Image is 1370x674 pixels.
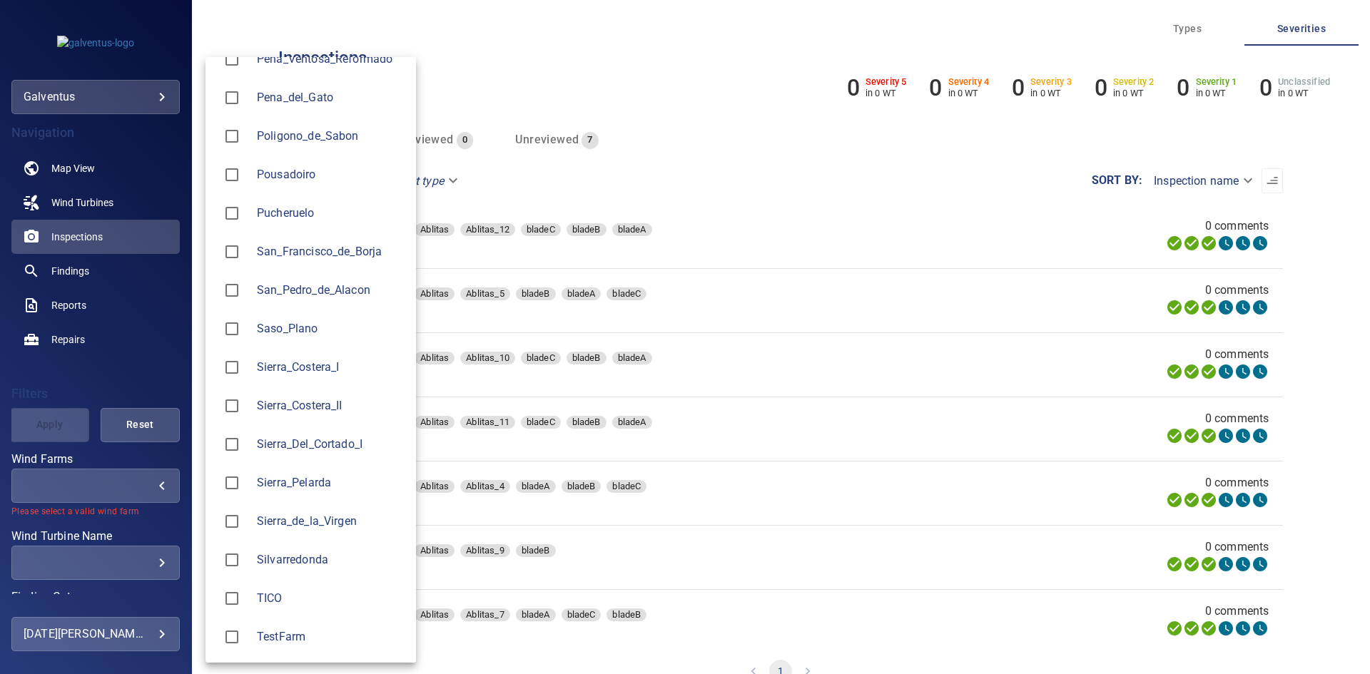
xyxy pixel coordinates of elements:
span: Pucheruelo [217,198,247,228]
span: TestFarm [217,622,247,652]
span: Sierra_Costera_II [257,397,405,414]
div: Wind Farms Silvarredonda [257,551,405,568]
span: Sierra_Del_Cortado_I [217,429,247,459]
span: Pena_Ventosa_Reformado [217,44,247,74]
span: Sierra_Pelarda [257,474,405,491]
span: Pena_Ventosa_Reformado [257,51,405,68]
div: Wind Farms Saso_Plano [257,320,405,337]
span: San_Francisco_de_Borja [217,237,247,267]
span: TICO [257,590,405,607]
span: TestFarm [257,628,405,645]
span: Poligono_de_Sabon [217,121,247,151]
span: Sierra_Pelarda [217,468,247,498]
span: San_Pedro_de_Alacon [257,282,405,299]
div: Wind Farms Pena_Ventosa_Reformado [257,51,405,68]
span: Sierra_Costera_II [217,391,247,421]
span: Sierra_de_la_Virgen [257,513,405,530]
span: Sierra_Costera_I [217,352,247,382]
span: Saso_Plano [217,314,247,344]
span: TICO [217,583,247,613]
div: Wind Farms San_Pedro_de_Alacon [257,282,405,299]
span: San_Pedro_de_Alacon [217,275,247,305]
div: Wind Farms San_Francisco_de_Borja [257,243,405,260]
div: Wind Farms TICO [257,590,405,607]
span: San_Francisco_de_Borja [257,243,405,260]
div: Wind Farms Sierra_Costera_II [257,397,405,414]
span: Sierra_Del_Cortado_I [257,436,405,453]
span: Pousadoiro [217,160,247,190]
div: Wind Farms Sierra_Pelarda [257,474,405,491]
div: Wind Farms Pousadoiro [257,166,405,183]
div: Wind Farms TestFarm [257,628,405,645]
span: Sierra_de_la_Virgen [217,506,247,536]
span: Pena_del_Gato [217,83,247,113]
span: Silvarredonda [217,545,247,575]
span: Pucheruelo [257,205,405,222]
span: Pousadoiro [257,166,405,183]
span: Saso_Plano [257,320,405,337]
div: Wind Farms Sierra_Del_Cortado_I [257,436,405,453]
div: Wind Farms Pucheruelo [257,205,405,222]
div: Wind Farms Sierra_de_la_Virgen [257,513,405,530]
span: Pena_del_Gato [257,89,405,106]
span: Sierra_Costera_I [257,359,405,376]
div: Wind Farms Pena_del_Gato [257,89,405,106]
div: Wind Farms Sierra_Costera_I [257,359,405,376]
span: Silvarredonda [257,551,405,568]
span: Poligono_de_Sabon [257,128,405,145]
div: Wind Farms Poligono_de_Sabon [257,128,405,145]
